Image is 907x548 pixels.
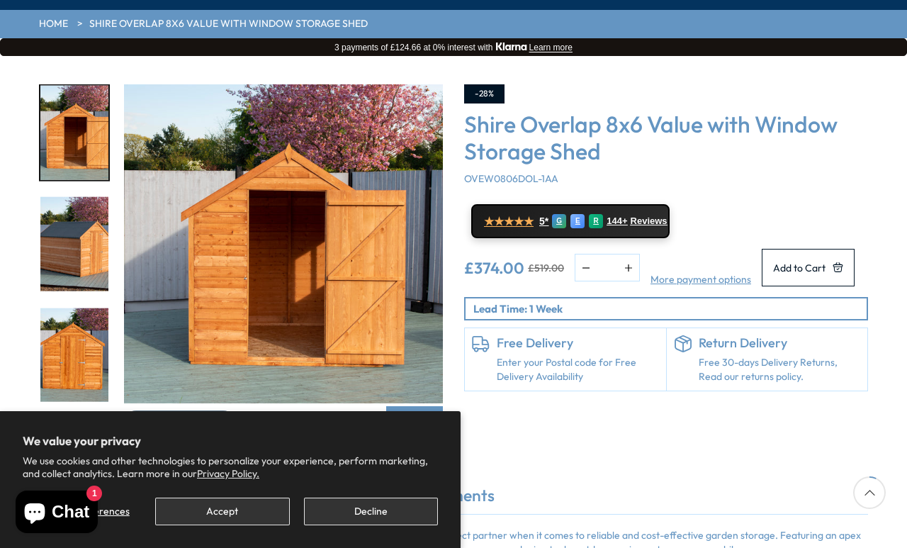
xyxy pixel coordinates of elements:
span: OVEW0806DOL-1AA [464,172,558,185]
a: ★★★★★ 5* G E R 144+ Reviews [471,204,670,238]
div: 4 / 12 [39,196,110,293]
img: Overlap8x6SDValuewithWindow5060490134437OVW0806DOL-1AA7_200x200.jpg [40,197,108,291]
button: Decline [304,498,438,525]
span: Reviews [631,216,667,227]
button: Accept [155,498,289,525]
button: Click To Expand [124,410,235,435]
a: More payment options [650,273,751,287]
img: Shire Overlap 8x6 Value with Window Storage Shed [124,84,443,403]
h3: Shire Overlap 8x6 Value with Window Storage Shed [464,111,868,165]
h2: We value your privacy [23,434,438,448]
h6: Return Delivery [699,335,861,351]
p: Free 30-days Delivery Returns, Read our returns policy. [699,356,861,384]
h6: Free Delivery [497,335,659,351]
span: ★★★★★ [484,215,534,228]
img: Overlap8x6SDValuewithWindow5060490134437OVW0806DOL-1AA5_200x200.jpg [40,86,108,180]
button: Add to Cart [762,249,855,286]
a: HOME [39,17,68,31]
div: 5 / 12 [39,306,110,403]
div: -28% [464,84,505,104]
div: R [589,214,603,228]
p: Lead Time: 1 Week [473,301,867,316]
div: E [570,214,585,228]
a: Shire Overlap 8x6 Value with Window Storage Shed [89,17,368,31]
div: Next slide [415,406,443,435]
span: 144+ [607,216,627,227]
del: £519.00 [528,263,564,273]
p: We use cookies and other technologies to personalize your experience, perform marketing, and coll... [23,454,438,480]
a: Enter your Postal code for Free Delivery Availability [497,356,659,384]
div: 3 / 12 [39,84,110,181]
div: Previous slide [386,406,415,435]
ins: £374.00 [464,260,524,276]
div: 3 / 12 [124,84,443,435]
span: Add to Cart [773,263,826,273]
div: G [552,214,566,228]
img: Overlap8x6SDValuewithWindow5060490134437OVW0806DOL-1AA_200x200.jpg [40,308,108,402]
a: Privacy Policy. [197,467,259,480]
inbox-online-store-chat: Shopify online store chat [11,491,102,537]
